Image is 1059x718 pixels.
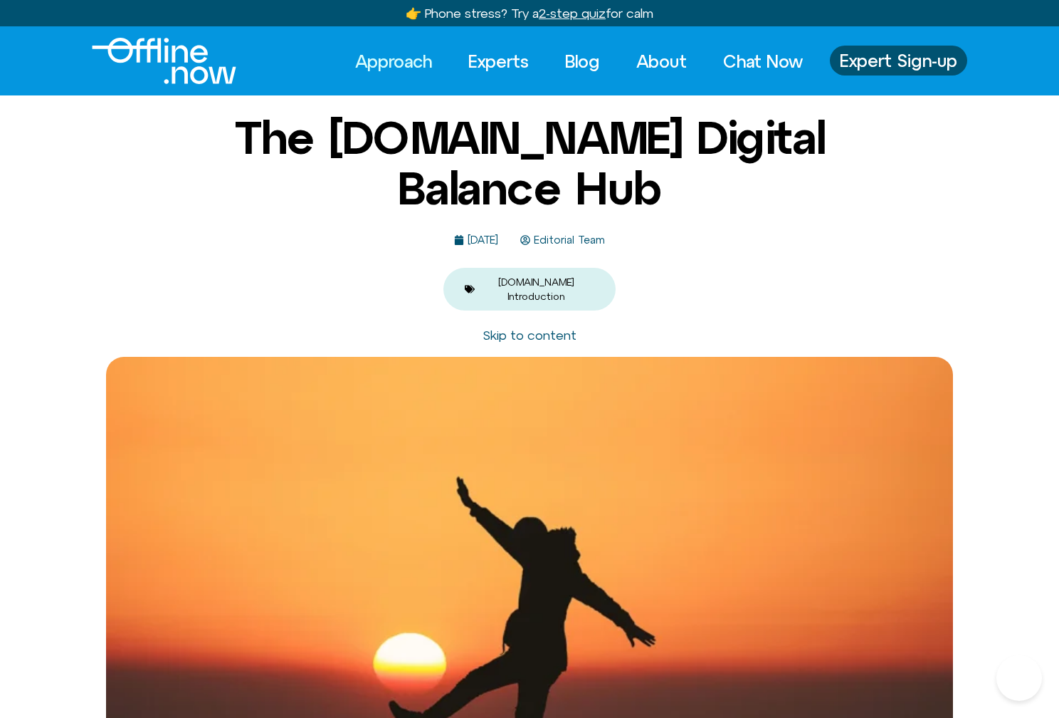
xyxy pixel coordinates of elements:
[520,234,605,246] a: Editorial Team
[92,38,212,84] div: Logo
[498,276,574,302] a: [DOMAIN_NAME] Introduction
[539,6,606,21] u: 2-step quiz
[552,46,613,77] a: Blog
[840,51,957,70] span: Expert Sign-up
[468,234,498,246] time: [DATE]
[184,113,875,213] h1: The [DOMAIN_NAME] Digital Balance Hub
[342,46,816,77] nav: Menu
[342,46,445,77] a: Approach
[454,234,498,246] a: [DATE]
[623,46,700,77] a: About
[483,328,576,343] a: Skip to content
[996,655,1042,701] iframe: Botpress
[406,6,653,21] a: 👉 Phone stress? Try a2-step quizfor calm
[710,46,816,77] a: Chat Now
[530,234,605,246] span: Editorial Team
[830,46,967,76] a: Expert Sign-up
[92,38,236,84] img: Offline.Now logo in white. Text of the words offline.now with a line going through the "O"
[455,46,542,77] a: Experts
